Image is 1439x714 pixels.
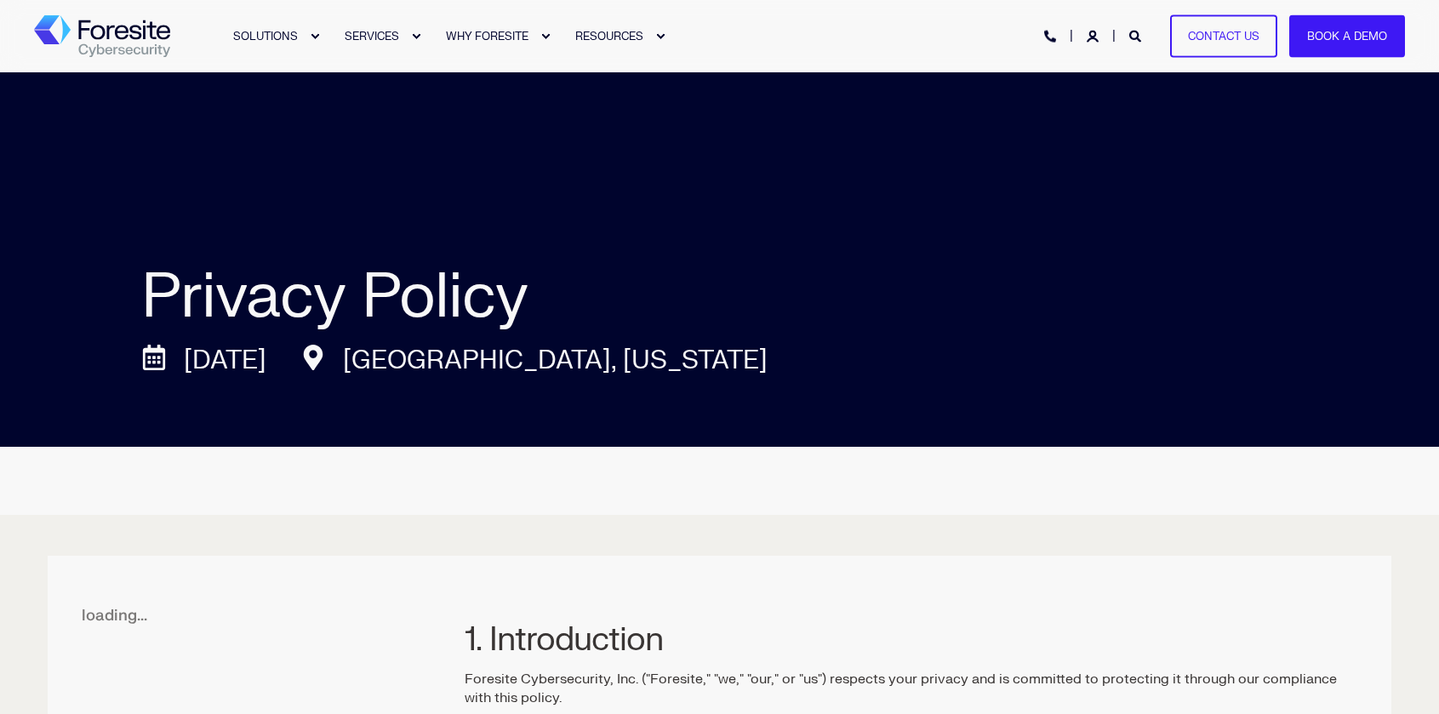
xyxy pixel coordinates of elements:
div: [GEOGRAPHIC_DATA], [US_STATE] [300,345,802,379]
span: SOLUTIONS [233,29,298,43]
div: Expand WHY FORESITE [540,31,551,42]
div: Expand SERVICES [411,31,421,42]
div: Expand SOLUTIONS [310,31,320,42]
span: Privacy Policy [141,258,528,336]
p: Foresite Cybersecurity, Inc. ("Foresite," "we," "our," or "us") respects your privacy and is comm... [465,670,1357,707]
div: loading... [82,607,388,660]
div: [DATE] [141,345,300,379]
a: Login [1087,28,1102,43]
span: RESOURCES [575,29,643,43]
a: Back to Home [34,15,170,58]
a: Contact Us [1170,14,1277,58]
div: Expand RESOURCES [655,31,665,42]
img: Foresite logo, a hexagon shape of blues with a directional arrow to the right hand side, and the ... [34,15,170,58]
h2: 1. Introduction [465,581,1357,656]
a: Book a Demo [1289,14,1405,58]
span: WHY FORESITE [446,29,528,43]
a: Open Search [1129,28,1145,43]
